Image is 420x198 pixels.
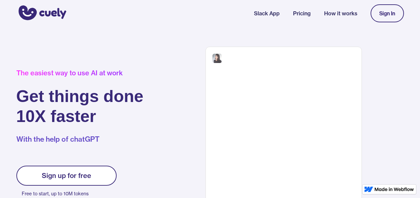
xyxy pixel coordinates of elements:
[16,166,117,186] a: Sign up for free
[379,10,395,16] div: Sign In
[16,86,144,126] h1: Get things done 10X faster
[371,4,404,22] a: Sign In
[293,9,311,17] a: Pricing
[324,9,357,17] a: How it works
[254,9,280,17] a: Slack App
[16,134,144,144] p: With the help of chatGPT
[42,172,91,180] div: Sign up for free
[16,69,144,77] div: The easiest way to use AI at work
[375,187,414,191] img: Made in Webflow
[16,1,66,26] a: home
